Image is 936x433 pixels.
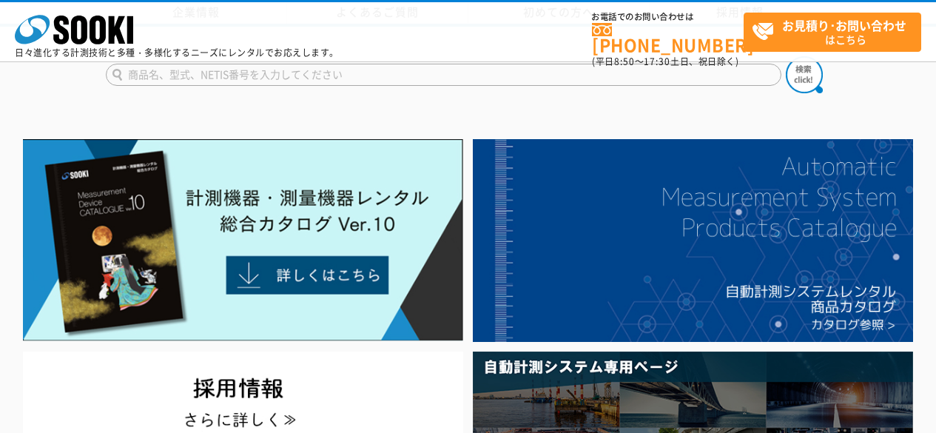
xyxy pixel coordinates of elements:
span: (平日 ～ 土日、祝日除く) [592,55,738,68]
input: 商品名、型式、NETIS番号を入力してください [106,64,781,86]
img: Catalog Ver10 [23,139,463,341]
img: 自動計測システムカタログ [473,139,913,343]
span: はこちら [752,13,920,50]
span: 17:30 [644,55,670,68]
a: [PHONE_NUMBER] [592,23,744,53]
p: 日々進化する計測技術と多種・多様化するニーズにレンタルでお応えします。 [15,48,339,57]
img: btn_search.png [786,56,823,93]
span: お電話でのお問い合わせは [592,13,744,21]
a: お見積り･お問い合わせはこちら [744,13,921,52]
span: 8:50 [614,55,635,68]
strong: お見積り･お問い合わせ [782,16,906,34]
